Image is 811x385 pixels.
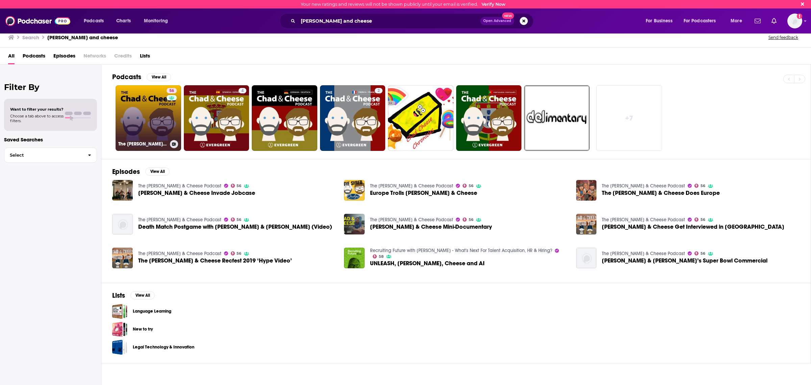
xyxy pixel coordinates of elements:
[112,167,140,176] h2: Episodes
[241,88,244,94] span: 4
[375,88,383,93] a: 2
[463,218,473,222] a: 56
[84,16,104,26] span: Podcasts
[53,50,75,64] span: Episodes
[576,214,597,234] img: Chad & Cheese Get Interviewed in Lisbon
[787,14,802,28] button: Show profile menu
[370,190,477,196] span: Europe Trolls [PERSON_NAME] & Cheese
[694,251,705,255] a: 56
[4,148,97,163] button: Select
[112,73,141,81] h2: Podcasts
[752,15,763,27] a: Show notifications dropdown
[576,180,597,201] img: The Chad & Cheese Does Europe
[602,224,784,230] a: Chad & Cheese Get Interviewed in Lisbon
[701,218,705,221] span: 56
[480,17,514,25] button: Open AdvancedNew
[8,50,15,64] span: All
[787,14,802,28] span: Logged in as MelissaPS
[769,15,779,27] a: Show notifications dropdown
[138,183,221,189] a: The Chad & Cheese Podcast
[138,251,221,256] a: The Chad & Cheese Podcast
[231,184,242,188] a: 56
[602,258,767,264] a: Chad & Cheese’s Super Bowl Commercial
[133,308,171,315] a: Language Learning
[463,184,473,188] a: 56
[726,16,751,26] button: open menu
[133,343,194,351] a: Legal Technology & Innovation
[694,184,705,188] a: 56
[22,34,39,41] h3: Search
[239,88,246,93] a: 4
[701,252,705,255] span: 56
[602,217,685,223] a: The Chad & Cheese Podcast
[787,14,802,28] img: User Profile
[114,50,132,64] span: Credits
[469,218,473,221] span: 56
[596,85,662,151] a: +7
[83,50,106,64] span: Networks
[112,214,133,234] img: Death Match Postgame with Chad & Cheese (Video)
[231,251,242,255] a: 56
[237,252,241,255] span: 56
[469,184,473,187] span: 56
[10,107,64,112] span: Want to filter your results?
[344,180,365,201] img: Europe Trolls Chad & Cheese
[576,248,597,268] a: Chad & Cheese’s Super Bowl Commercial
[112,16,135,26] a: Charts
[112,322,127,337] span: New to try
[112,73,171,81] a: PodcastsView All
[301,2,506,7] div: Your new ratings and reviews will not be shown publicly until your email is verified.
[145,167,170,176] button: View All
[370,217,453,223] a: The Chad & Cheese Podcast
[23,50,45,64] a: Podcasts
[5,15,70,27] img: Podchaser - Follow, Share and Rate Podcasts
[646,16,672,26] span: For Business
[344,214,365,234] img: Chad & Cheese Mini-Documentary
[679,16,726,26] button: open menu
[147,73,171,81] button: View All
[797,14,802,19] svg: Email not verified
[138,258,292,264] span: The [PERSON_NAME] & Cheese Recfest 2019 ‘Hype Video’
[731,16,742,26] span: More
[138,224,332,230] span: Death Match Postgame with [PERSON_NAME] & [PERSON_NAME] (Video)
[112,248,133,268] img: The Chad & Cheese Recfest 2019 ‘Hype Video’
[140,50,150,64] a: Lists
[112,167,170,176] a: EpisodesView All
[602,183,685,189] a: The Chad & Cheese Podcast
[231,218,242,222] a: 56
[344,248,365,268] img: UNLEASH, Chad, Cheese and AI
[370,224,492,230] span: [PERSON_NAME] & Cheese Mini-Documentary
[138,224,332,230] a: Death Match Postgame with Chad & Cheese (Video)
[602,190,720,196] span: The [PERSON_NAME] & Cheese Does Europe
[4,153,82,157] span: Select
[298,16,480,26] input: Search podcasts, credits, & more...
[4,82,97,92] h2: Filter By
[641,16,681,26] button: open menu
[602,251,685,256] a: The Chad & Cheese Podcast
[144,16,168,26] span: Monitoring
[4,136,97,143] p: Saved Searches
[370,261,485,266] a: UNLEASH, Chad, Cheese and AI
[116,85,181,151] a: 56The [PERSON_NAME] & Cheese Podcast
[169,88,174,94] span: 56
[112,340,127,355] a: Legal Technology & Innovation
[370,190,477,196] a: Europe Trolls Chad & Cheese
[133,325,153,333] a: New to try
[373,254,384,258] a: 58
[370,224,492,230] a: Chad & Cheese Mini-Documentary
[112,291,155,300] a: ListsView All
[184,85,249,151] a: 4
[602,190,720,196] a: The Chad & Cheese Does Europe
[112,180,133,201] a: Chad & Cheese Invade Jobcase
[138,258,292,264] a: The Chad & Cheese Recfest 2019 ‘Hype Video’
[766,35,800,40] button: Send feedback
[116,16,131,26] span: Charts
[482,2,506,7] a: Verify Now
[370,261,485,266] span: UNLEASH, [PERSON_NAME], Cheese and AI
